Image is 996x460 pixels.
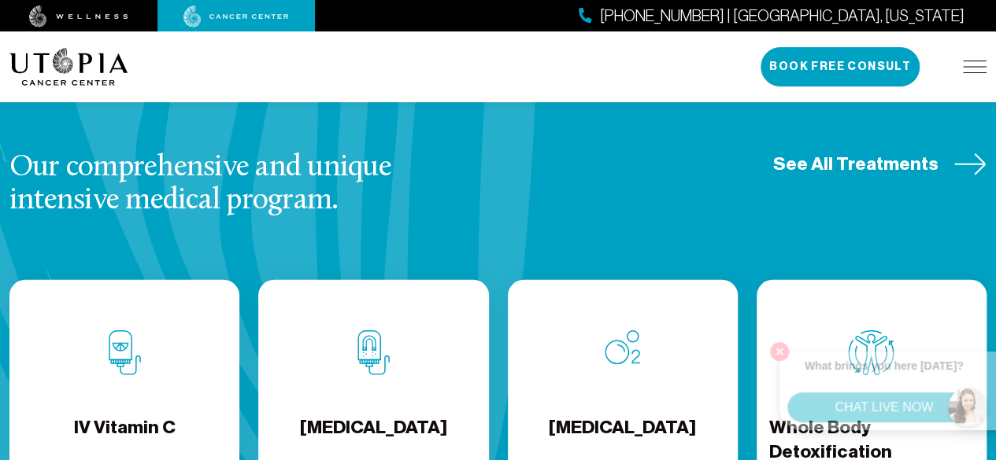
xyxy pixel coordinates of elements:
a: [PHONE_NUMBER] | [GEOGRAPHIC_DATA], [US_STATE] [579,5,965,28]
img: logo [9,48,128,86]
img: IV Vitamin C [109,330,141,375]
h3: Our comprehensive and unique intensive medical program. [9,152,474,218]
span: See All Treatments [773,152,939,176]
img: icon-hamburger [963,61,987,73]
img: cancer center [183,6,289,28]
button: Book Free Consult [761,47,920,86]
a: See All Treatments [773,152,987,176]
img: wellness [29,6,128,28]
img: Whole Body Detoxification [848,330,894,376]
img: Oxygen Therapy [605,330,640,365]
span: [PHONE_NUMBER] | [GEOGRAPHIC_DATA], [US_STATE] [600,5,965,28]
img: Chelation Therapy [357,330,390,375]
